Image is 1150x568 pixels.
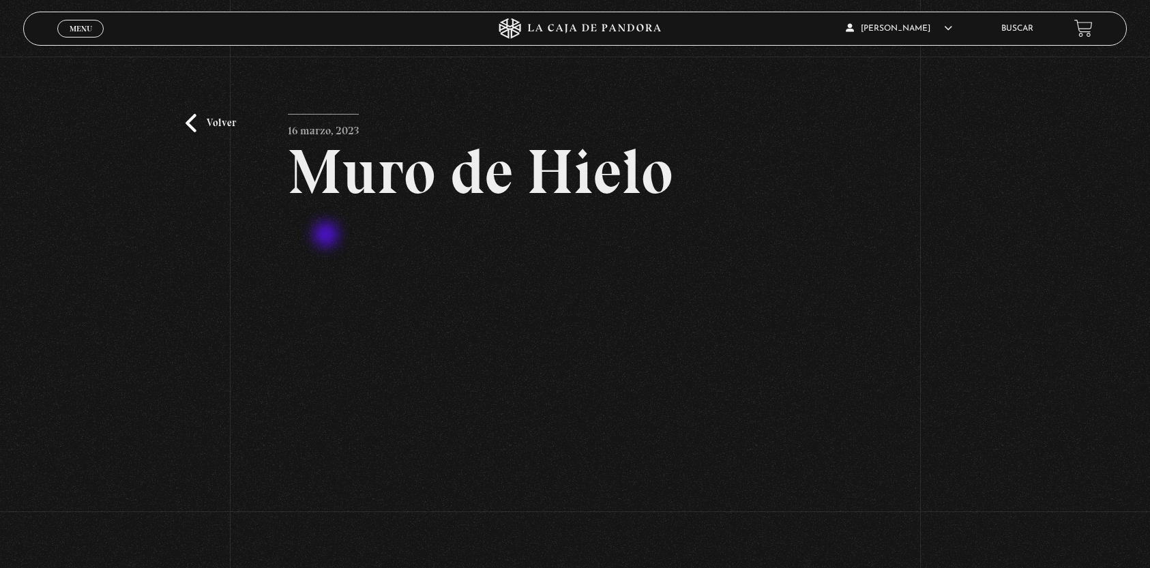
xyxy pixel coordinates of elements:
a: Buscar [1001,25,1033,33]
span: Menu [70,25,92,33]
span: [PERSON_NAME] [846,25,952,33]
p: 16 marzo, 2023 [288,114,359,141]
a: Volver [186,114,236,132]
a: View your shopping cart [1074,19,1093,38]
h2: Muro de Hielo [288,140,862,203]
span: Cerrar [65,35,97,45]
